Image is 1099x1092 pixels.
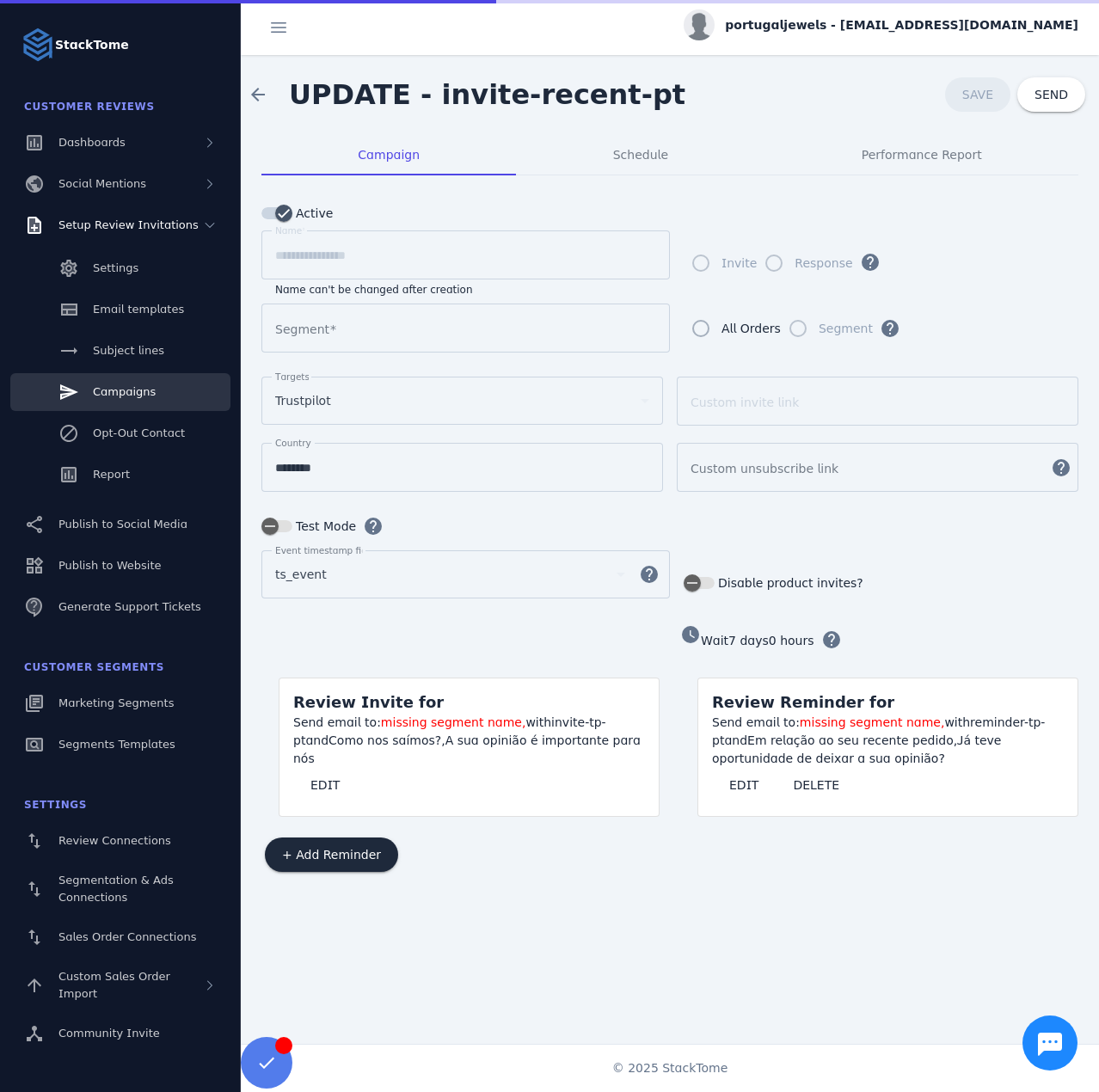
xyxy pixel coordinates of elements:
span: + Add Reminder [282,849,381,861]
input: Segment [275,318,656,339]
mat-icon: watch_later [680,624,701,645]
span: Review Reminder for [712,693,894,711]
span: Community Invite [58,1027,160,1040]
span: and [724,733,747,747]
mat-label: Custom unsubscribe link [691,462,838,475]
span: 7 days [728,634,769,647]
label: Segment [815,318,873,339]
span: missing segment name, [800,715,945,729]
span: Segments Templates [58,738,175,751]
span: and [305,733,328,747]
a: Subject lines [10,332,230,370]
a: Marketing Segments [10,684,230,722]
span: 0 hours [769,634,814,647]
button: portugaljewels - [EMAIL_ADDRESS][DOMAIN_NAME] [684,9,1078,40]
span: with [944,715,970,729]
span: ts_event [275,564,327,585]
a: Publish to Website [10,547,230,585]
span: Segmentation & Ads Connections [58,874,174,904]
span: Settings [93,261,138,274]
span: SEND [1035,89,1068,101]
span: Custom Sales Order Import [58,970,170,1000]
strong: StackTome [55,36,129,54]
a: Report [10,456,230,494]
span: © 2025 StackTome [612,1059,728,1077]
span: Marketing Segments [58,696,174,709]
a: Sales Order Connections [10,918,230,956]
mat-hint: Name can't be changed after creation [275,279,473,297]
a: Email templates [10,291,230,328]
label: Disable product invites? [715,573,863,593]
span: Settings [24,799,87,811]
label: Response [791,253,852,273]
mat-label: Targets [275,371,310,382]
span: Sales Order Connections [58,930,196,943]
span: Publish to Social Media [58,518,187,531]
span: Publish to Website [58,559,161,572]
img: Logo image [21,28,55,62]
span: Setup Review Invitations [58,218,199,231]
span: Wait [701,634,728,647]
a: Opt-Out Contact [10,414,230,452]
label: Invite [718,253,757,273]
label: Active [292,203,333,224]
div: invite-tp-pt Como nos saímos?,A sua opinião é importante para nós [293,714,645,768]
span: Send email to: [712,715,800,729]
span: Social Mentions [58,177,146,190]
span: UPDATE - invite-recent-pt [289,78,685,111]
a: Publish to Social Media [10,506,230,543]
button: DELETE [776,768,856,802]
a: Segmentation & Ads Connections [10,863,230,915]
a: Segments Templates [10,726,230,764]
span: Campaign [358,149,420,161]
button: EDIT [293,768,357,802]
span: Schedule [613,149,668,161]
span: EDIT [310,779,340,791]
span: Email templates [93,303,184,316]
span: EDIT [729,779,758,791]
span: Review Connections [58,834,171,847]
span: Campaigns [93,385,156,398]
span: Opt-Out Contact [93,426,185,439]
mat-label: Segment [275,322,329,336]
mat-icon: help [629,564,670,585]
a: Settings [10,249,230,287]
span: Subject lines [93,344,164,357]
span: Customer Reviews [24,101,155,113]
img: profile.jpg [684,9,715,40]
span: missing segment name, [381,715,526,729]
span: Send email to: [293,715,381,729]
span: Review Invite for [293,693,444,711]
mat-label: Custom invite link [691,396,799,409]
button: EDIT [712,768,776,802]
input: Country [275,457,649,478]
label: Test Mode [292,516,356,537]
span: Generate Support Tickets [58,600,201,613]
span: with [525,715,551,729]
div: reminder-tp-pt Em relação ao seu recente pedido,Já teve oportunidade de deixar a sua opinião? [712,714,1064,768]
a: Community Invite [10,1015,230,1052]
a: Generate Support Tickets [10,588,230,626]
span: Performance Report [862,149,982,161]
span: Report [93,468,130,481]
span: Trustpilot [275,390,331,411]
mat-label: Country [275,438,311,448]
button: SEND [1017,77,1085,112]
mat-label: Event timestamp field [275,545,375,555]
mat-label: Name [275,225,302,236]
div: All Orders [721,318,781,339]
span: Dashboards [58,136,126,149]
a: Campaigns [10,373,230,411]
span: portugaljewels - [EMAIL_ADDRESS][DOMAIN_NAME] [725,16,1078,34]
span: Customer Segments [24,661,164,673]
span: DELETE [793,779,839,791]
a: Review Connections [10,822,230,860]
button: + Add Reminder [265,837,398,872]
